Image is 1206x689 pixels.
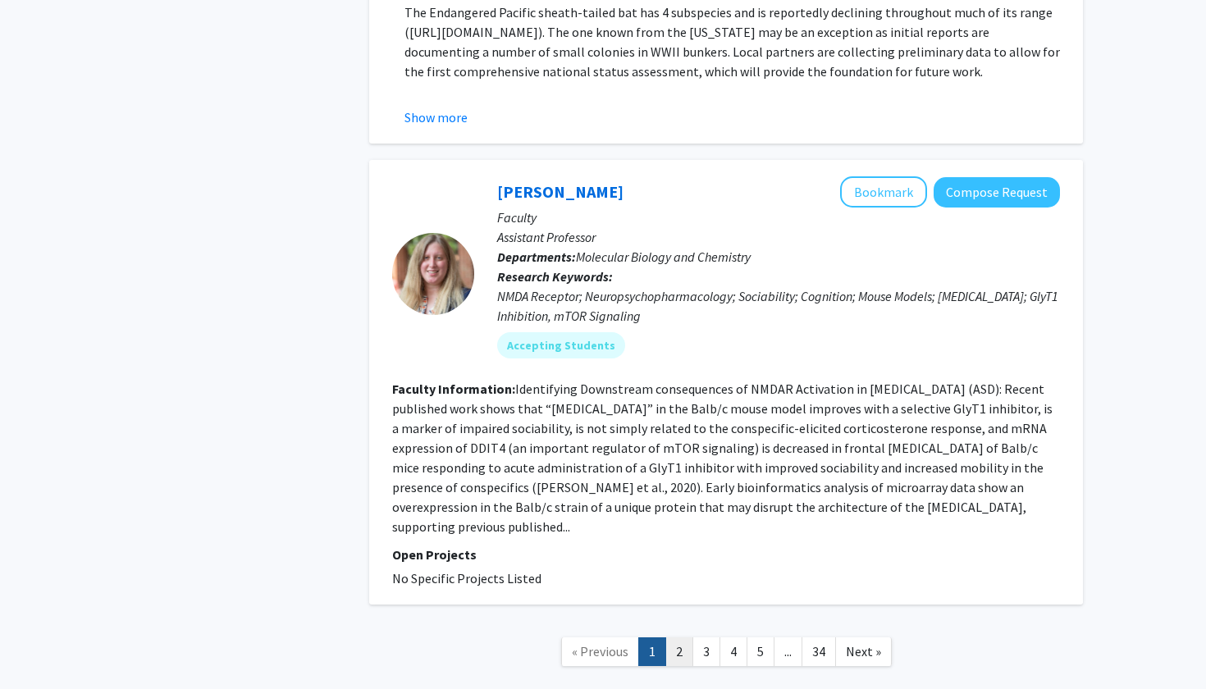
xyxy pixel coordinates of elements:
[572,643,628,659] span: « Previous
[392,570,541,586] span: No Specific Projects Listed
[784,643,792,659] span: ...
[719,637,747,666] a: 4
[404,2,1060,81] p: The Endangered Pacific sheath-tailed bat has 4 subspecies and is reportedly declining throughout ...
[497,227,1060,247] p: Assistant Professor
[561,637,639,666] a: Previous Page
[665,637,693,666] a: 2
[497,286,1060,326] div: NMDA Receptor; Neuropsychopharmacology; Sociability; Cognition; Mouse Models; [MEDICAL_DATA]; Gly...
[497,208,1060,227] p: Faculty
[846,643,881,659] span: Next »
[369,621,1083,687] nav: Page navigation
[840,176,927,208] button: Add Jessica Burket to Bookmarks
[392,381,1053,535] fg-read-more: Identifying Downstream consequences of NMDAR Activation in [MEDICAL_DATA] (ASD): Recent published...
[497,268,613,285] b: Research Keywords:
[576,249,751,265] span: Molecular Biology and Chemistry
[638,637,666,666] a: 1
[497,332,625,358] mat-chip: Accepting Students
[747,637,774,666] a: 5
[835,637,892,666] a: Next
[392,381,515,397] b: Faculty Information:
[802,637,836,666] a: 34
[392,545,1060,564] p: Open Projects
[692,637,720,666] a: 3
[934,177,1060,208] button: Compose Request to Jessica Burket
[404,107,468,127] button: Show more
[497,181,624,202] a: [PERSON_NAME]
[12,615,70,677] iframe: Chat
[497,249,576,265] b: Departments:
